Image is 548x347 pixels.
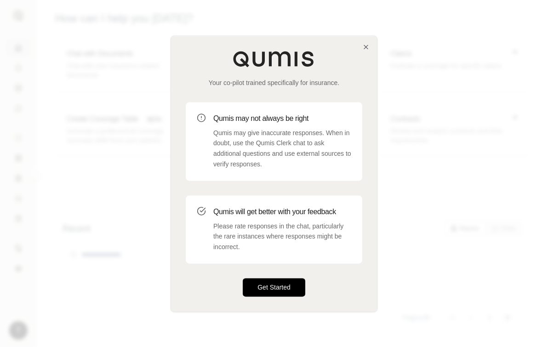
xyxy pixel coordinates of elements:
[186,78,362,87] p: Your co-pilot trained specifically for insurance.
[243,278,305,296] button: Get Started
[233,51,315,67] img: Qumis Logo
[213,221,351,252] p: Please rate responses in the chat, particularly the rare instances where responses might be incor...
[213,128,351,170] p: Qumis may give inaccurate responses. When in doubt, use the Qumis Clerk chat to ask additional qu...
[213,113,351,124] h3: Qumis may not always be right
[213,206,351,217] h3: Qumis will get better with your feedback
